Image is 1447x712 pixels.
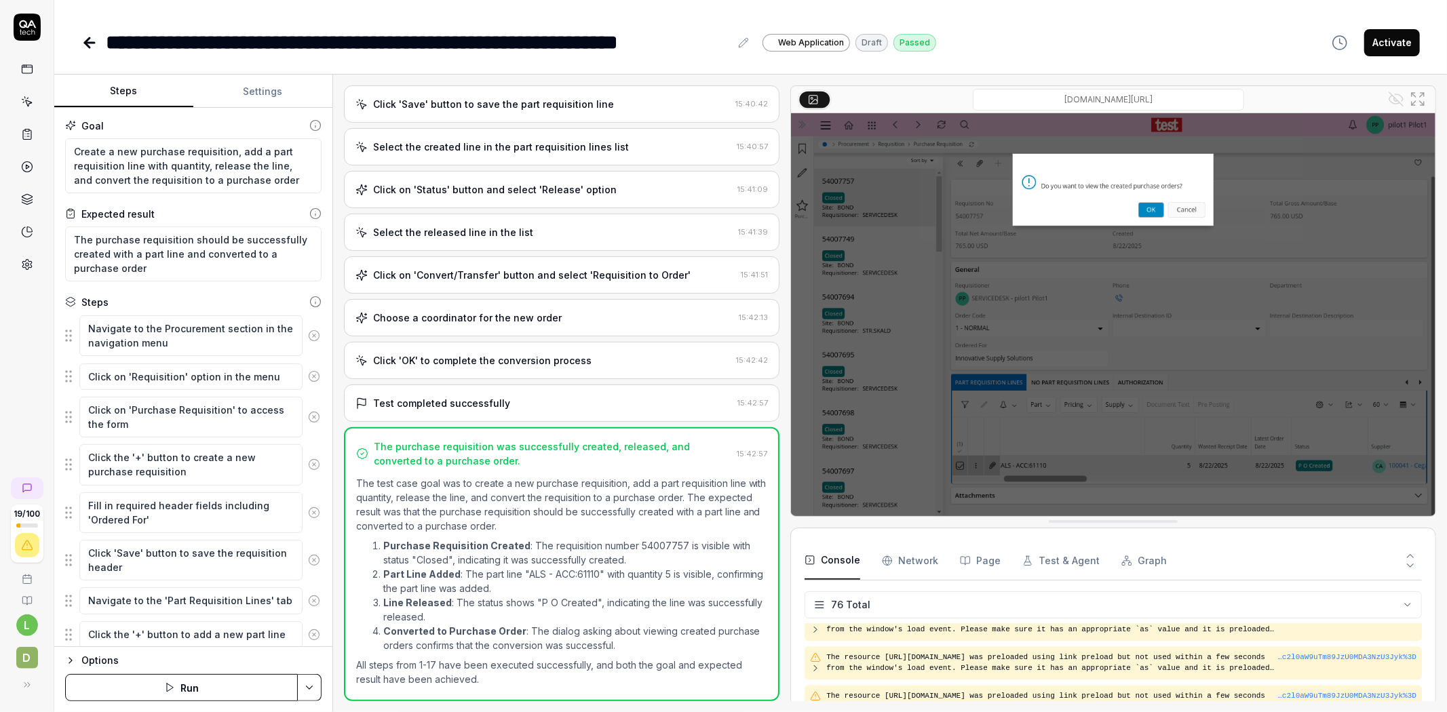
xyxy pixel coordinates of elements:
div: Suggestions [65,620,322,649]
div: Suggestions [65,492,322,534]
div: Expected result [81,207,155,221]
button: …c2l0aW9uTm89JzU0MDA3NzU3Jyk%3D [1277,652,1416,663]
button: Page [960,542,1001,580]
button: Remove step [303,499,326,526]
a: New conversation [11,477,43,499]
li: : The part line "ALS - ACC:61110" with quantity 5 is visible, confirming the part line was added. [383,567,768,595]
div: Goal [81,119,104,133]
strong: Converted to Purchase Order [383,625,526,637]
a: Book a call with us [5,563,48,585]
button: Remove step [303,451,326,478]
button: D [5,636,48,671]
button: Steps [54,75,193,108]
div: Click 'OK' to complete the conversion process [373,353,592,368]
time: 15:40:57 [737,142,768,151]
button: l [16,614,38,636]
strong: Part Line Added [383,568,461,580]
button: Remove step [303,547,326,574]
button: Remove step [303,403,326,431]
time: 15:41:09 [737,184,768,194]
a: Web Application [763,33,850,52]
strong: Line Released [383,597,452,608]
div: Click 'Save' button to save the part requisition line [373,97,614,111]
button: Remove step [303,363,326,390]
button: Console [805,542,860,580]
div: Select the released line in the list [373,225,533,239]
time: 15:41:51 [741,270,768,279]
button: …c2l0aW9uTm89JzU0MDA3NzU3Jyk%3D [1277,690,1416,702]
button: Activate [1364,29,1420,56]
div: Steps [81,295,109,309]
button: Open in full screen [1407,88,1429,110]
button: Run [65,674,298,701]
div: Options [81,652,322,669]
div: Suggestions [65,443,322,486]
div: Suggestions [65,396,322,438]
div: Click on 'Status' button and select 'Release' option [373,182,617,197]
pre: The resource [URL][DOMAIN_NAME] was preloaded using link preload but not used within a few second... [826,652,1277,674]
div: Passed [893,34,936,52]
button: Remove step [303,587,326,614]
div: Click on 'Convert/Transfer' button and select 'Requisition to Order' [373,268,691,282]
time: 15:42:13 [739,313,768,322]
a: Documentation [5,585,48,606]
time: 15:42:42 [736,355,768,365]
div: Test completed successfully [373,396,510,410]
li: : The dialog asking about viewing created purchase orders confirms that the conversion was succes... [383,624,768,652]
span: D [16,647,38,669]
button: Show all interative elements [1385,88,1407,110]
p: The test case goal was to create a new purchase requisition, add a part requisition line with qua... [356,476,768,533]
button: Remove step [303,322,326,349]
button: Remove step [303,621,326,648]
div: The purchase requisition was successfully created, released, and converted to a purchase order. [374,439,732,468]
strong: Purchase Requisition Created [383,540,530,551]
div: Suggestions [65,539,322,581]
time: 15:40:42 [735,99,768,108]
time: 15:41:39 [738,227,768,237]
button: Settings [193,75,332,108]
div: Select the created line in the part requisition lines list [373,140,629,154]
li: : The requisition number 54007757 is visible with status "Closed", indicating it was successfully... [383,538,768,567]
time: 15:42:57 [737,449,767,458]
div: Suggestions [65,315,322,357]
button: View version history [1324,29,1356,56]
li: : The status shows "P O Created", indicating the line was successfully released. [383,595,768,624]
div: Suggestions [65,587,322,615]
p: All steps from 1-17 have been executed successfully, and both the goal and expected result have b... [356,658,768,686]
span: Web Application [778,37,844,49]
div: Choose a coordinator for the new order [373,311,562,325]
button: Test & Agent [1022,542,1100,580]
pre: The resource [URL][DOMAIN_NAME] was preloaded using link preload but not used within a few second... [826,613,1277,635]
span: 19 / 100 [14,510,40,518]
img: Screenshot [791,113,1435,516]
div: Draft [855,34,888,52]
button: Network [882,542,938,580]
time: 15:42:57 [737,398,768,408]
div: Suggestions [65,362,322,391]
button: Graph [1121,542,1167,580]
button: Options [65,652,322,669]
